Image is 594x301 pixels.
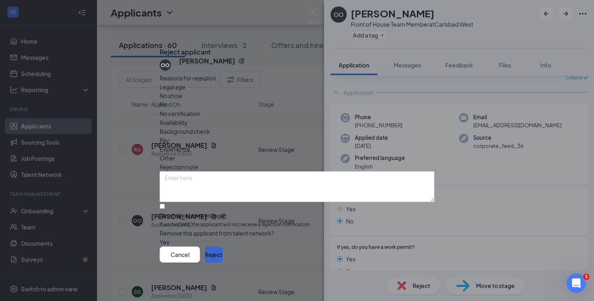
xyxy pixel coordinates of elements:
[567,274,586,293] iframe: Intercom live chat
[160,246,200,262] button: Cancel
[160,48,211,57] h3: Reject applicant
[160,127,210,136] span: Background check
[160,221,434,229] span: If unchecked, the applicant will not receive a rejection notification.
[160,100,166,109] span: Fit
[160,237,169,246] span: Yes
[179,57,235,65] h5: [PERSON_NAME]
[160,154,175,162] span: Other
[160,118,187,127] span: Availability
[160,109,200,118] span: No certification
[160,163,198,170] span: Rejection note
[160,74,216,82] span: Reasons for rejection
[161,61,170,68] div: OO
[160,145,190,154] span: Experience
[238,58,245,64] svg: Reapply
[583,274,590,280] span: 1
[205,246,223,262] button: Reject
[160,211,434,219] div: Send rejection message
[179,65,245,74] div: Applied on [DATE]
[160,82,185,91] span: Legal age
[160,204,165,209] input: Send rejection messageIf unchecked, the applicant will not receive a rejection notification.
[160,229,274,236] span: Remove this applicant from talent network?
[160,91,182,100] span: No show
[160,136,169,145] span: Pay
